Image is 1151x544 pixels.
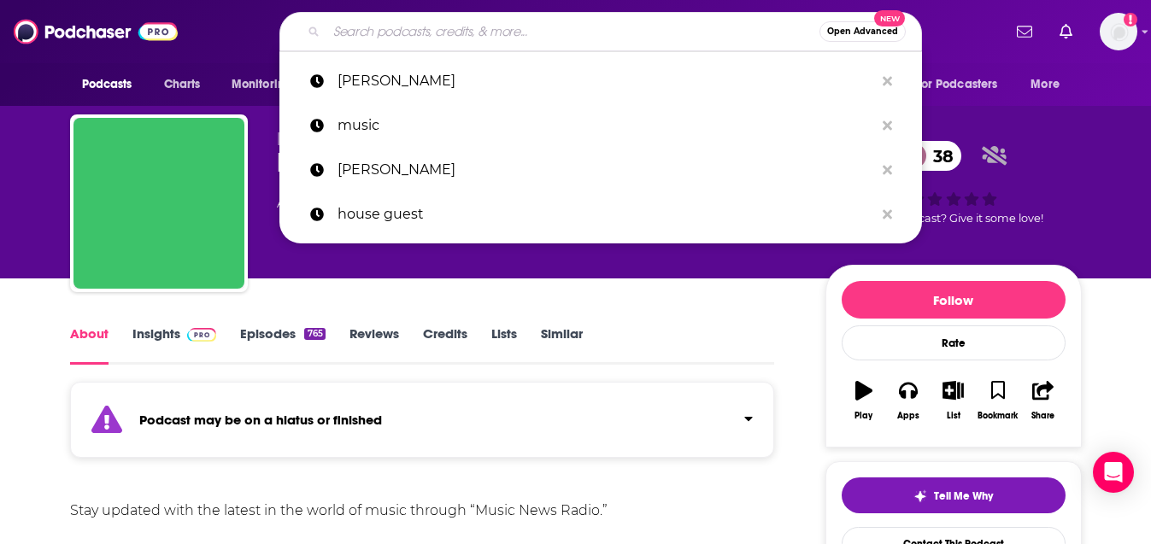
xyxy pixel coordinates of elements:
span: 38 [916,141,962,171]
span: Podcasts [82,73,132,97]
p: house guest [338,192,874,237]
a: music [279,103,922,148]
span: Open Advanced [827,27,898,36]
a: Credits [423,325,467,365]
a: Reviews [349,325,399,365]
span: Charts [164,73,201,97]
button: open menu [905,68,1023,101]
a: Similar [541,325,583,365]
a: [PERSON_NAME] [279,148,922,192]
button: Follow [842,281,1066,319]
span: Logged in as SonyAlexis [1100,13,1137,50]
div: List [947,411,960,421]
section: Click to expand status details [70,392,775,458]
button: open menu [70,68,155,101]
button: Apps [886,370,931,431]
div: Rate [842,325,1066,360]
div: 765 [304,328,325,340]
div: Play [854,411,872,421]
img: User Profile [1100,13,1137,50]
img: Podchaser - Follow, Share and Rate Podcasts [14,15,178,48]
img: tell me why sparkle [913,489,927,503]
span: For Podcasters [916,73,998,97]
a: Show notifications dropdown [1053,17,1079,46]
img: Music News Radio [73,118,244,289]
a: [PERSON_NAME] [279,59,922,103]
a: Charts [153,68,211,101]
a: Episodes765 [240,325,325,365]
p: erin andrews [338,148,874,192]
a: Lists [491,325,517,365]
button: Open AdvancedNew [819,21,906,42]
a: InsightsPodchaser Pro [132,325,217,365]
span: Good podcast? Give it some love! [864,212,1043,225]
input: Search podcasts, credits, & more... [326,18,819,45]
button: tell me why sparkleTell Me Why [842,477,1066,513]
span: Tell Me Why [934,489,993,503]
strong: Podcast may be on a hiatus or finished [139,412,382,428]
div: Share [1031,411,1054,421]
button: open menu [1019,68,1081,101]
button: Show profile menu [1100,13,1137,50]
div: Search podcasts, credits, & more... [279,12,922,51]
a: house guest [279,192,922,237]
div: 38Good podcast? Give it some love! [825,130,1082,236]
p: music [338,103,874,148]
span: [PERSON_NAME] [277,130,399,146]
div: Apps [897,411,919,421]
p: ty myers [338,59,874,103]
span: More [1031,73,1060,97]
div: A daily podcast [277,193,482,214]
div: Bookmark [978,411,1018,421]
img: Podchaser Pro [187,328,217,342]
button: Play [842,370,886,431]
a: 38 [899,141,962,171]
div: Open Intercom Messenger [1093,452,1134,493]
a: Show notifications dropdown [1010,17,1039,46]
button: open menu [220,68,314,101]
button: Share [1020,370,1065,431]
span: Monitoring [232,73,292,97]
button: Bookmark [976,370,1020,431]
button: List [931,370,975,431]
span: New [874,10,905,26]
svg: Add a profile image [1124,13,1137,26]
a: About [70,325,109,365]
